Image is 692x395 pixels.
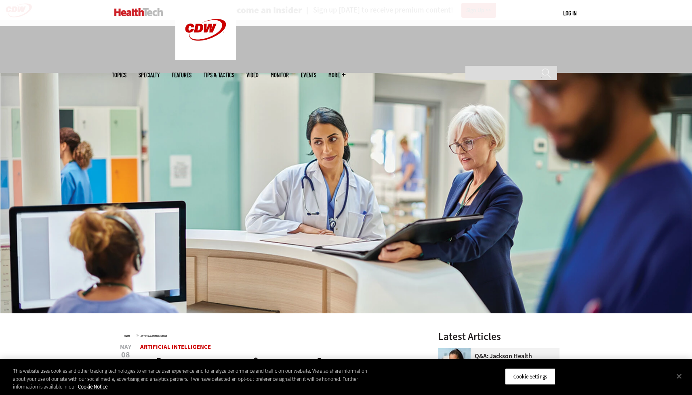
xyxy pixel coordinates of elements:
a: Tips & Tactics [204,72,234,78]
button: Close [670,367,688,385]
div: This website uses cookies and other tracking technologies to enhance user experience and to analy... [13,367,381,391]
div: » [124,332,417,338]
a: Q&A: Jackson Health System’s CISO Takes Measured Steps for Security [438,353,555,372]
a: Artificial Intelligence [141,334,167,338]
a: Video [246,72,259,78]
a: Connie Barrera [438,348,475,355]
img: Connie Barrera [438,348,471,380]
span: Specialty [139,72,160,78]
div: User menu [563,9,576,17]
span: May [120,344,131,350]
a: Log in [563,9,576,17]
a: Events [301,72,316,78]
img: Home [114,8,163,16]
a: Artificial Intelligence [140,343,211,351]
a: Home [124,334,130,338]
span: More [328,72,345,78]
h3: Latest Articles [438,332,559,342]
a: More information about your privacy [78,383,107,390]
span: Topics [112,72,126,78]
a: MonITor [271,72,289,78]
a: CDW [175,53,236,62]
span: 08 [120,351,131,359]
button: Cookie Settings [505,368,555,385]
a: Features [172,72,191,78]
